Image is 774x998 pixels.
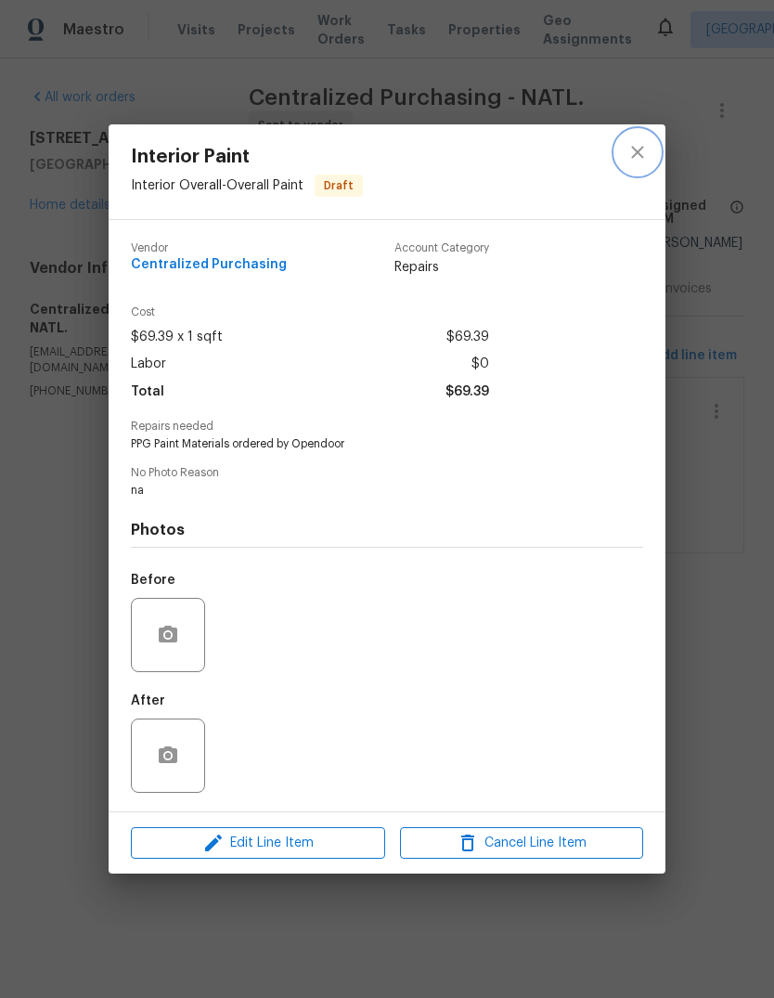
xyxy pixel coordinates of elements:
span: PPG Paint Materials ordered by Opendoor [131,436,592,452]
span: $69.39 x 1 sqft [131,324,223,351]
h5: Before [131,574,175,587]
span: Total [131,379,164,406]
span: Edit Line Item [136,832,380,855]
span: na [131,483,592,499]
span: Vendor [131,242,287,254]
span: $69.39 [446,324,489,351]
span: Centralized Purchasing [131,258,287,272]
button: close [615,130,660,175]
span: Account Category [394,242,489,254]
span: Repairs needed [131,421,643,433]
span: $69.39 [445,379,489,406]
span: Repairs [394,258,489,277]
span: $0 [471,351,489,378]
span: Draft [316,176,361,195]
span: Interior Overall - Overall Paint [131,179,303,192]
span: Cost [131,306,489,318]
span: Cancel Line Item [406,832,638,855]
button: Cancel Line Item [400,827,643,860]
span: Labor [131,351,166,378]
span: Interior Paint [131,147,363,167]
h4: Photos [131,521,643,539]
span: No Photo Reason [131,467,643,479]
h5: After [131,694,165,707]
button: Edit Line Item [131,827,385,860]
